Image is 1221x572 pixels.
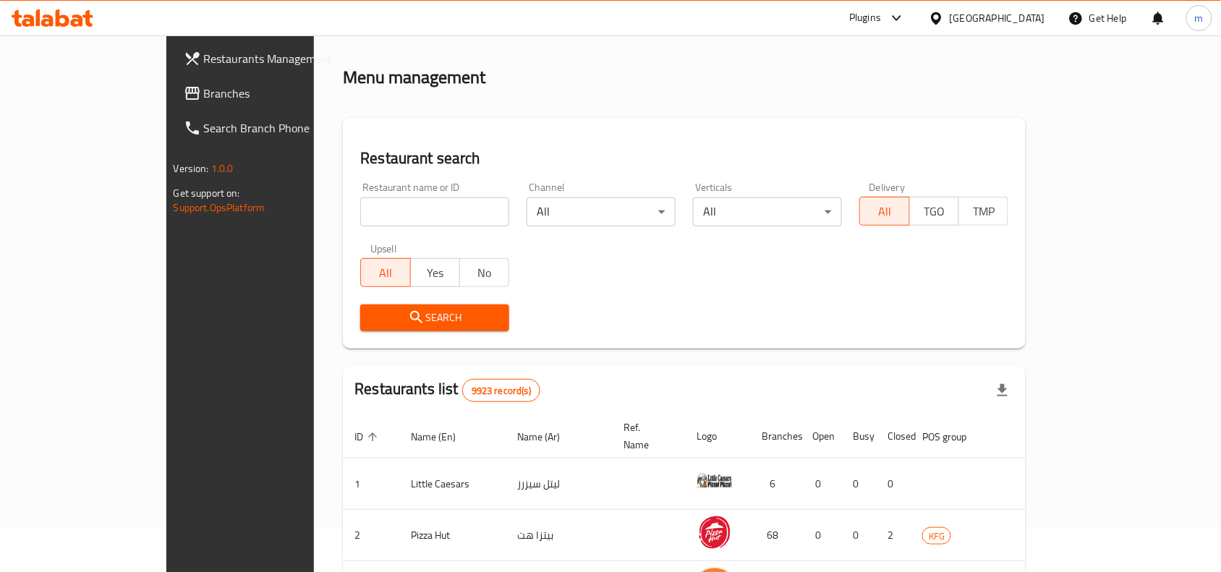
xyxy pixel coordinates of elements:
[923,528,950,545] span: KFG
[841,414,876,458] th: Busy
[801,510,841,561] td: 0
[399,510,506,561] td: Pizza Hut
[697,463,733,499] img: Little Caesars
[463,384,540,398] span: 9923 record(s)
[985,373,1020,408] div: Export file
[849,9,881,27] div: Plugins
[841,510,876,561] td: 0
[859,197,909,226] button: All
[876,510,911,561] td: 2
[801,458,841,510] td: 0
[174,159,209,178] span: Version:
[685,414,750,458] th: Logo
[517,428,579,445] span: Name (Ar)
[370,244,397,254] label: Upsell
[417,262,454,283] span: Yes
[462,379,540,402] div: Total records count
[466,262,503,283] span: No
[172,76,370,111] a: Branches
[506,458,612,510] td: ليتل سيزرز
[459,258,509,287] button: No
[965,201,1003,222] span: TMP
[958,197,1008,226] button: TMP
[343,510,399,561] td: 2
[916,201,953,222] span: TGO
[922,428,985,445] span: POS group
[211,159,234,178] span: 1.0.0
[399,458,506,510] td: Little Caesars
[750,510,801,561] td: 68
[693,197,842,226] div: All
[372,309,498,327] span: Search
[204,85,359,102] span: Branches
[866,201,903,222] span: All
[172,41,370,76] a: Restaurants Management
[697,514,733,550] img: Pizza Hut
[406,20,502,37] span: Menu management
[750,458,801,510] td: 6
[354,428,382,445] span: ID
[841,458,876,510] td: 0
[801,414,841,458] th: Open
[395,20,400,37] li: /
[624,419,668,453] span: Ref. Name
[354,378,540,402] h2: Restaurants list
[360,304,509,331] button: Search
[876,414,911,458] th: Closed
[343,66,485,89] h2: Menu management
[174,198,265,217] a: Support.OpsPlatform
[909,197,959,226] button: TGO
[411,428,475,445] span: Name (En)
[172,111,370,145] a: Search Branch Phone
[506,510,612,561] td: بيتزا هت
[527,197,676,226] div: All
[360,258,410,287] button: All
[410,258,460,287] button: Yes
[204,119,359,137] span: Search Branch Phone
[950,10,1045,26] div: [GEOGRAPHIC_DATA]
[174,184,240,202] span: Get support on:
[869,182,906,192] label: Delivery
[367,262,404,283] span: All
[1195,10,1204,26] span: m
[750,414,801,458] th: Branches
[876,458,911,510] td: 0
[204,50,359,67] span: Restaurants Management
[360,197,509,226] input: Search for restaurant name or ID..
[360,148,1008,169] h2: Restaurant search
[343,458,399,510] td: 1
